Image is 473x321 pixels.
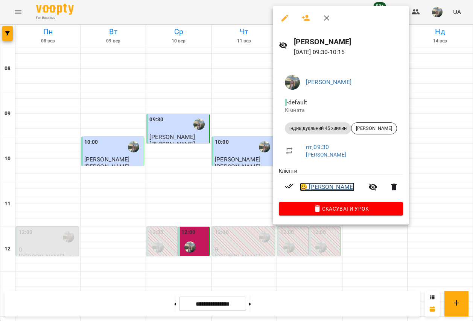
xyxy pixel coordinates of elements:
[285,75,300,90] img: 3ee4fd3f6459422412234092ea5b7c8e.jpg
[306,78,351,86] a: [PERSON_NAME]
[279,167,403,202] ul: Клієнти
[294,36,403,48] h6: [PERSON_NAME]
[351,122,397,134] div: [PERSON_NAME]
[285,204,397,213] span: Скасувати Урок
[306,143,329,151] a: пт , 09:30
[285,107,397,114] p: Кімната
[285,182,294,191] svg: Візит сплачено
[285,125,351,132] span: індивідуальний 45 хвилин
[351,125,397,132] span: [PERSON_NAME]
[285,99,309,106] span: - default
[300,182,354,191] a: 😀 [PERSON_NAME]
[279,202,403,216] button: Скасувати Урок
[294,48,403,57] p: [DATE] 09:30 - 10:15
[306,152,346,158] a: [PERSON_NAME]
